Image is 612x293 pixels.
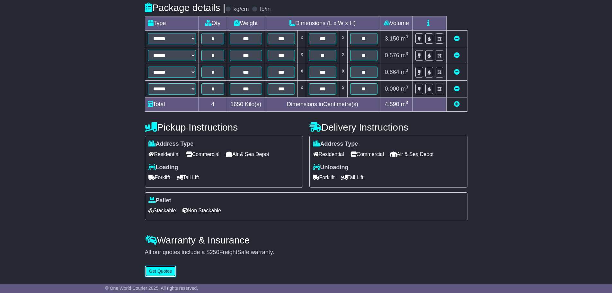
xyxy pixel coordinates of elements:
td: Type [145,16,199,31]
span: Air & Sea Depot [390,149,434,159]
span: Tail Lift [341,172,364,182]
button: Get Quotes [145,266,176,277]
span: 250 [210,249,219,255]
span: Residential [313,149,344,159]
label: Address Type [313,141,358,148]
label: Address Type [148,141,194,148]
td: Total [145,97,199,112]
td: Weight [227,16,265,31]
td: 4 [199,97,227,112]
h4: Package details | [145,2,226,13]
td: x [339,47,347,64]
span: 4.590 [385,101,399,107]
h4: Warranty & Insurance [145,235,467,245]
a: Remove this item [454,69,460,75]
sup: 3 [406,100,408,105]
td: x [298,47,306,64]
span: m [401,35,408,42]
span: Forklift [313,172,335,182]
td: x [298,31,306,47]
h4: Pickup Instructions [145,122,303,133]
a: Remove this item [454,52,460,59]
span: Commercial [350,149,384,159]
span: Residential [148,149,180,159]
td: x [298,64,306,81]
td: Qty [199,16,227,31]
td: Dimensions (L x W x H) [265,16,380,31]
span: Air & Sea Depot [226,149,269,159]
label: Pallet [148,197,171,204]
span: m [401,69,408,75]
label: kg/cm [233,6,249,13]
td: Volume [380,16,412,31]
span: Tail Lift [177,172,199,182]
span: © One World Courier 2025. All rights reserved. [105,286,198,291]
label: Unloading [313,164,349,171]
span: 0.000 [385,86,399,92]
span: m [401,86,408,92]
span: Non Stackable [182,206,221,215]
a: Remove this item [454,35,460,42]
td: Kilo(s) [227,97,265,112]
h4: Delivery Instructions [309,122,467,133]
td: x [339,81,347,97]
a: Add new item [454,101,460,107]
span: m [401,101,408,107]
a: Remove this item [454,86,460,92]
sup: 3 [406,34,408,39]
td: x [298,81,306,97]
label: lb/in [260,6,271,13]
sup: 3 [406,51,408,56]
span: m [401,52,408,59]
span: 0.576 [385,52,399,59]
span: Commercial [186,149,219,159]
span: 0.864 [385,69,399,75]
div: All our quotes include a $ FreightSafe warranty. [145,249,467,256]
label: Loading [148,164,178,171]
sup: 3 [406,85,408,89]
td: x [339,64,347,81]
span: 1650 [230,101,243,107]
td: Dimensions in Centimetre(s) [265,97,380,112]
span: Forklift [148,172,170,182]
td: x [339,31,347,47]
span: Stackable [148,206,176,215]
span: 3.150 [385,35,399,42]
sup: 3 [406,68,408,73]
